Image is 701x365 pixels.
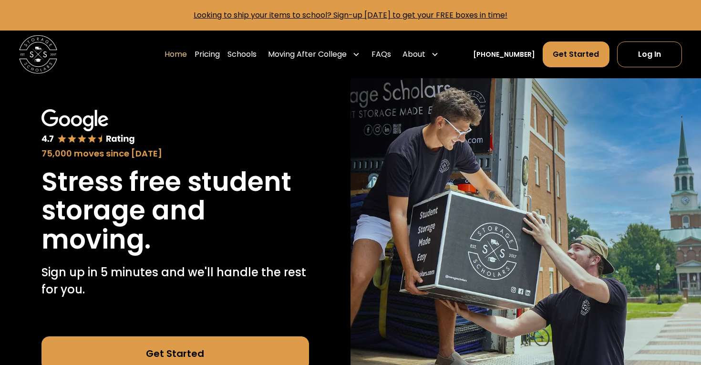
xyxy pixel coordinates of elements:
a: FAQs [371,41,391,68]
a: Get Started [543,42,609,67]
div: 75,000 moves since [DATE] [41,147,309,160]
a: Log In [617,42,682,67]
a: Pricing [195,41,220,68]
a: Schools [227,41,257,68]
img: Google 4.7 star rating [41,109,135,145]
div: About [402,49,425,60]
h1: Stress free student storage and moving. [41,167,309,254]
div: Moving After College [268,49,347,60]
a: Looking to ship your items to school? Sign-up [DATE] to get your FREE boxes in time! [194,10,507,21]
img: Storage Scholars main logo [19,35,57,73]
p: Sign up in 5 minutes and we'll handle the rest for you. [41,264,309,298]
a: [PHONE_NUMBER] [473,50,535,60]
a: Home [165,41,187,68]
